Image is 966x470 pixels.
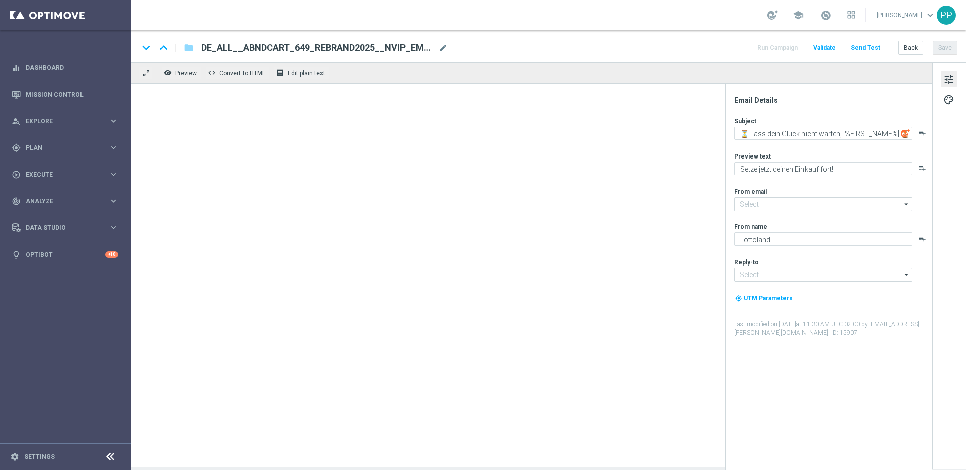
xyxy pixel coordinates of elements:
[793,10,804,21] span: school
[876,8,937,23] a: [PERSON_NAME]keyboard_arrow_down
[12,241,118,268] div: Optibot
[734,152,771,161] label: Preview text
[734,117,756,125] label: Subject
[109,143,118,152] i: keyboard_arrow_right
[901,129,910,138] img: optiGenie.svg
[918,234,926,243] button: playlist_add
[11,144,119,152] button: gps_fixed Plan keyboard_arrow_right
[26,172,109,178] span: Execute
[734,258,759,266] label: Reply-to
[12,54,118,81] div: Dashboard
[918,129,926,137] button: playlist_add
[918,164,926,172] button: playlist_add
[12,63,21,72] i: equalizer
[937,6,956,25] div: PP
[26,118,109,124] span: Explore
[208,69,216,77] span: code
[24,454,55,460] a: Settings
[11,251,119,259] button: lightbulb Optibot +10
[943,73,954,86] span: tune
[902,198,912,211] i: arrow_drop_down
[109,170,118,179] i: keyboard_arrow_right
[12,223,109,232] div: Data Studio
[735,295,742,302] i: my_location
[734,96,931,105] div: Email Details
[274,66,330,80] button: receipt Edit plain text
[812,41,837,55] button: Validate
[12,117,21,126] i: person_search
[11,224,119,232] button: Data Studio keyboard_arrow_right
[898,41,923,55] button: Back
[902,268,912,281] i: arrow_drop_down
[205,66,270,80] button: code Convert to HTML
[11,64,119,72] button: equalizer Dashboard
[164,69,172,77] i: remove_red_eye
[26,81,118,108] a: Mission Control
[219,70,265,77] span: Convert to HTML
[11,171,119,179] button: play_circle_outline Execute keyboard_arrow_right
[175,70,197,77] span: Preview
[734,293,794,304] button: my_location UTM Parameters
[26,54,118,81] a: Dashboard
[941,91,957,107] button: palette
[26,198,109,204] span: Analyze
[156,40,171,55] i: keyboard_arrow_up
[828,329,857,336] span: | ID: 15907
[734,197,912,211] input: Select
[11,117,119,125] button: person_search Explore keyboard_arrow_right
[12,170,109,179] div: Execute
[12,170,21,179] i: play_circle_outline
[734,223,767,231] label: From name
[734,320,931,337] label: Last modified on [DATE] at 11:30 AM UTC-02:00 by [EMAIL_ADDRESS][PERSON_NAME][DOMAIN_NAME]
[12,250,21,259] i: lightbulb
[276,69,284,77] i: receipt
[26,225,109,231] span: Data Studio
[941,71,957,87] button: tune
[139,40,154,55] i: keyboard_arrow_down
[734,268,912,282] input: Select
[109,116,118,126] i: keyboard_arrow_right
[734,188,767,196] label: From email
[12,81,118,108] div: Mission Control
[12,117,109,126] div: Explore
[943,93,954,106] span: palette
[12,197,109,206] div: Analyze
[925,10,936,21] span: keyboard_arrow_down
[439,43,448,52] span: mode_edit
[12,143,109,152] div: Plan
[288,70,325,77] span: Edit plain text
[10,452,19,461] i: settings
[11,91,119,99] button: Mission Control
[109,196,118,206] i: keyboard_arrow_right
[183,40,195,56] button: folder
[12,143,21,152] i: gps_fixed
[744,295,793,302] span: UTM Parameters
[813,44,836,51] span: Validate
[12,197,21,206] i: track_changes
[201,42,435,54] span: DE_ALL__ABNDCART_649_REBRAND2025__NVIP_EMA_T&T_MIX
[933,41,957,55] button: Save
[184,42,194,54] i: folder
[849,41,882,55] button: Send Test
[26,241,105,268] a: Optibot
[109,223,118,232] i: keyboard_arrow_right
[26,145,109,151] span: Plan
[105,251,118,258] div: +10
[11,197,119,205] button: track_changes Analyze keyboard_arrow_right
[161,66,201,80] button: remove_red_eye Preview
